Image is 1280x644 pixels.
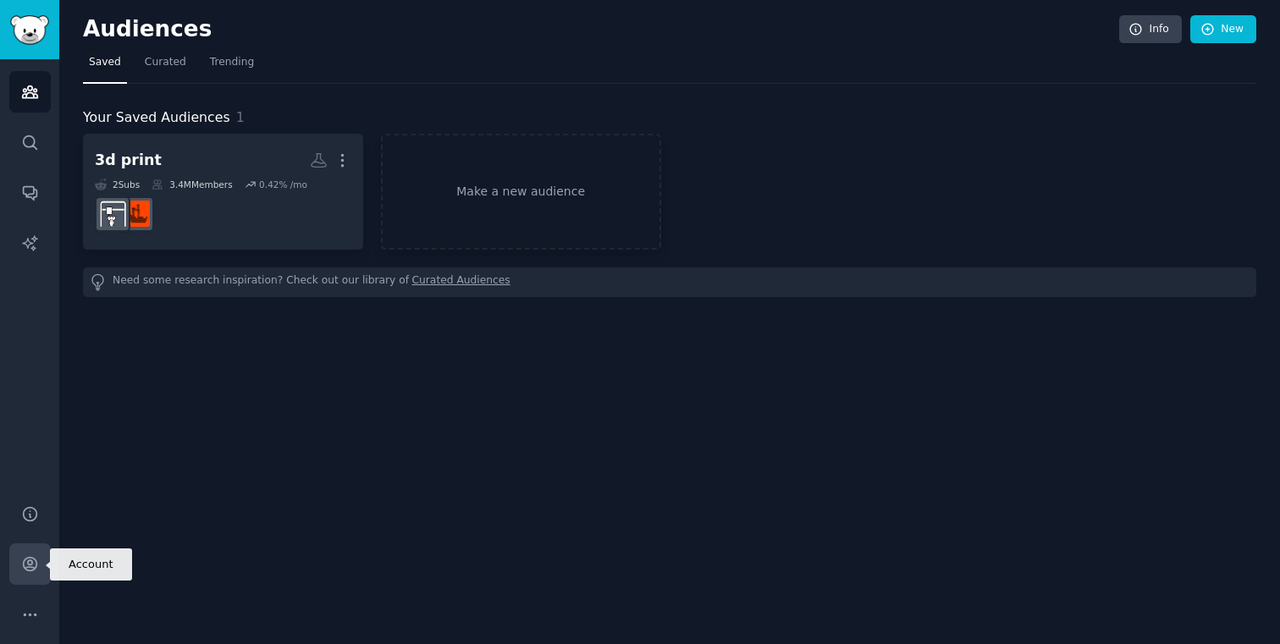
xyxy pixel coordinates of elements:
span: Curated [145,55,186,70]
div: 2 Sub s [95,179,140,190]
img: GummySearch logo [10,15,49,45]
img: FixMyPrint [124,201,150,227]
h2: Audiences [83,16,1119,43]
span: Trending [210,55,254,70]
div: 3d print [95,150,162,171]
a: Info [1119,15,1182,44]
div: Need some research inspiration? Check out our library of [83,267,1256,297]
span: Your Saved Audiences [83,107,230,129]
a: Saved [83,49,127,84]
img: 3Dprinting [100,201,126,227]
a: Curated [139,49,192,84]
a: Trending [204,49,260,84]
a: Curated Audiences [412,273,510,291]
div: 3.4M Members [152,179,232,190]
span: Saved [89,55,121,70]
a: 3d print2Subs3.4MMembers0.42% /moFixMyPrint3Dprinting [83,134,363,250]
a: New [1190,15,1256,44]
span: 1 [236,109,245,125]
div: 0.42 % /mo [259,179,307,190]
a: Make a new audience [381,134,661,250]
